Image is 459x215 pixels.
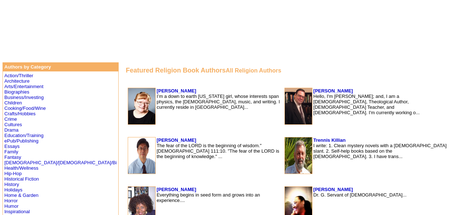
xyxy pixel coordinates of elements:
font: Everything begins in seed form and grows into an experience.... [157,192,260,203]
a: [PERSON_NAME] [157,187,196,192]
a: Health/Wellness [4,165,38,171]
a: History [4,182,19,187]
a: Essays [4,144,20,149]
a: Cooking/Food/Wine [4,106,46,111]
img: 128035.jpg [285,137,312,174]
a: Drama [4,127,19,133]
font: I’m a down to earth [US_STATE] girl, whose interests span physics, the [DEMOGRAPHIC_DATA], music,... [157,94,280,110]
a: Cultures [4,122,22,127]
a: [PERSON_NAME] [313,88,353,94]
a: Horror [4,198,18,203]
font: The fear of the LORD is the beginning of wisdom." [DEMOGRAPHIC_DATA] 111:10. "The fear of the LOR... [157,143,279,159]
a: Humor [4,203,19,209]
a: All Religion Authors [226,67,281,74]
a: [PERSON_NAME] [157,88,196,94]
a: Hip-Hop [4,171,22,176]
img: 3006.jpg [128,137,155,174]
a: Inspirational [4,209,30,214]
font: Dr. G. Servant of [DEMOGRAPHIC_DATA]... [313,192,407,198]
img: 88927.jpg [128,88,155,124]
a: Fantasy [4,154,21,160]
a: [PERSON_NAME] [313,187,353,192]
img: 191815.jpg [285,88,312,124]
a: Education/Training [4,133,44,138]
a: Children [4,100,22,106]
a: ePub/Publishing [4,138,38,144]
font: Hello, I'm [PERSON_NAME]; and, I am a [DEMOGRAPHIC_DATA], Theological Author, [DEMOGRAPHIC_DATA] ... [313,94,420,115]
a: Crime [4,116,17,122]
font: Featured Religion Book Authors [126,67,226,74]
a: [PERSON_NAME] [157,137,196,143]
a: Home & Garden [4,193,38,198]
a: Historical Fiction [4,176,39,182]
a: [DEMOGRAPHIC_DATA]/[DEMOGRAPHIC_DATA]/Bi [4,160,117,165]
a: Crafts/Hobbies [4,111,36,116]
font: I write: 1. Clean mystery novels with a [DEMOGRAPHIC_DATA] slant. 2. Self-help books based on the... [313,143,447,159]
a: Family [4,149,18,154]
a: Trennis Killian [313,137,346,143]
a: Holidays [4,187,22,193]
